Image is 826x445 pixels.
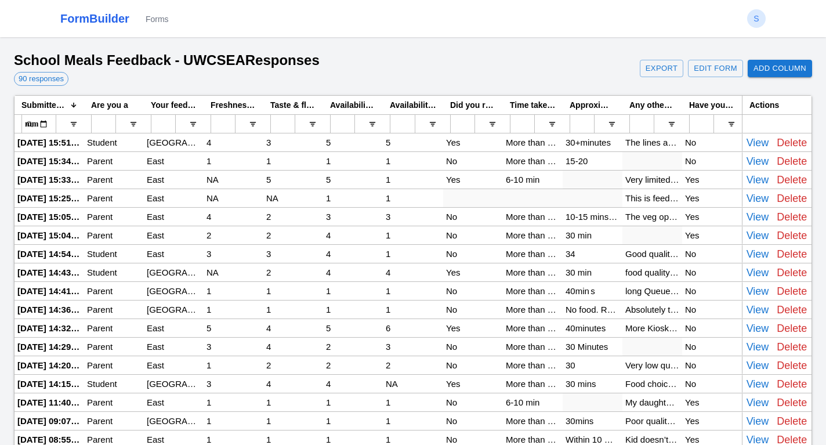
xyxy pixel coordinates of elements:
div: More than 10 min [503,133,563,151]
div: No [682,375,742,393]
button: Open Filter Menu [249,121,256,128]
div: East [144,208,204,226]
div: [DATE] 14:36:36 [15,301,84,319]
div: [GEOGRAPHIC_DATA] [144,282,204,300]
button: S [747,9,766,28]
div: 3 [204,375,263,393]
div: The lines are way too long and way too short, the food is not very great, hard pasta, etc [622,133,682,151]
div: 30 [563,356,622,374]
button: Open Filter Menu [190,121,197,128]
div: The veg options are less and did not find it healthy too. We are not sure what is shown in pictur... [622,208,682,226]
div: 1 [204,301,263,319]
div: East [144,152,204,170]
div: [GEOGRAPHIC_DATA] [144,375,204,393]
div: Yes [443,171,503,189]
div: 3 [263,245,323,263]
div: 1 [263,152,323,170]
div: 10-15 mins around from queue to food in hand [563,208,622,226]
button: Delete Response [774,338,810,356]
input: Your feedback is related to which campus: Filter Input [151,114,176,133]
div: No [682,263,742,281]
div: 2 [263,226,323,244]
div: 1 [204,282,263,300]
div: [GEOGRAPHIC_DATA] [144,301,204,319]
span: Approximately how much time did it take to get your food? [570,100,615,110]
button: Delete Response [774,301,810,319]
div: East [144,319,204,337]
div: Student [84,133,144,151]
button: Delete Response [774,393,810,412]
span: Any other feedback or experiences you would like to share. [629,100,675,110]
div: No [682,152,742,170]
div: Parent [84,301,144,319]
a: FormBuilder [60,10,129,27]
button: Delete Response [774,133,810,152]
button: Add Column [748,60,812,78]
div: 1 [383,393,443,411]
div: Good quality was really bad [622,245,682,263]
div: Yes [682,208,742,226]
button: Open Filter Menu [608,121,615,128]
div: 1 [323,282,383,300]
div: 4 [383,263,443,281]
button: Open Filter Menu [489,121,496,128]
div: long Queues, poor food quality, bad service, limited options [622,282,682,300]
div: 30mins [563,412,622,430]
a: Edit Form [688,60,743,78]
div: More than 10 min [503,245,563,263]
div: Student [84,263,144,281]
div: More than 10 min [503,301,563,319]
span: Your feedback is related to which campus: [151,100,197,110]
div: 2 [383,356,443,374]
div: 1 [323,412,383,430]
div: [GEOGRAPHIC_DATA] [144,412,204,430]
div: No [682,301,742,319]
button: View Details [744,338,772,356]
div: No [443,356,503,374]
div: [DATE] 14:54:36 [15,245,84,263]
div: No [682,133,742,151]
div: [DATE] 15:25:25 [15,189,84,207]
div: Yes [443,263,503,281]
div: 5 [323,171,383,189]
button: Open Filter Menu [429,121,436,128]
div: East [144,189,204,207]
div: No [682,282,742,300]
input: Availability of food options eg. nut-free, gluten-free, vegetarian, vegan (1 being least, 10 bein... [390,114,415,133]
button: View Details [744,263,772,282]
div: 30 Minutes [563,338,622,356]
button: Delete Response [774,356,810,375]
div: 4 [323,375,383,393]
div: 5 [263,171,323,189]
div: More than 10 min [503,152,563,170]
div: 2 [323,356,383,374]
button: Open Filter Menu [369,121,376,128]
span: Availability of food options eg. nut-free, gluten-free, vegetarian, vegan (1 being least, 10 bein... [390,100,436,110]
span: Have you sent an email to the school regarding your experiences? [689,100,735,110]
input: Taste & flavour (1 being worst, 10 being best about the school canteen food) Filter Input [270,114,295,133]
span: Are you a [91,100,128,110]
input: Have you sent an email to the school regarding your experiences? Filter Input [689,114,714,133]
div: Parent [84,319,144,337]
div: 2 [323,338,383,356]
div: 1 [383,152,443,170]
div: 2 [263,356,323,374]
div: 3 [383,208,443,226]
div: More than 10 min [503,319,563,337]
div: 1 [383,226,443,244]
div: Parent [84,338,144,356]
div: Absolutely terrible showing by the school. The food I have seen is highly processed and not what ... [622,301,682,319]
div: Parent [84,393,144,411]
div: 15-20 [563,152,622,170]
div: [DATE] 15:05:18 [15,208,84,226]
div: 4 [263,338,323,356]
div: No [443,282,503,300]
div: Student [84,245,144,263]
input: Are you a Filter Input [91,114,116,133]
div: Yes [682,412,742,430]
button: View Details [744,319,772,338]
button: Open Filter Menu [728,121,735,128]
button: View Details [744,189,772,208]
button: Delete Response [774,263,810,282]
